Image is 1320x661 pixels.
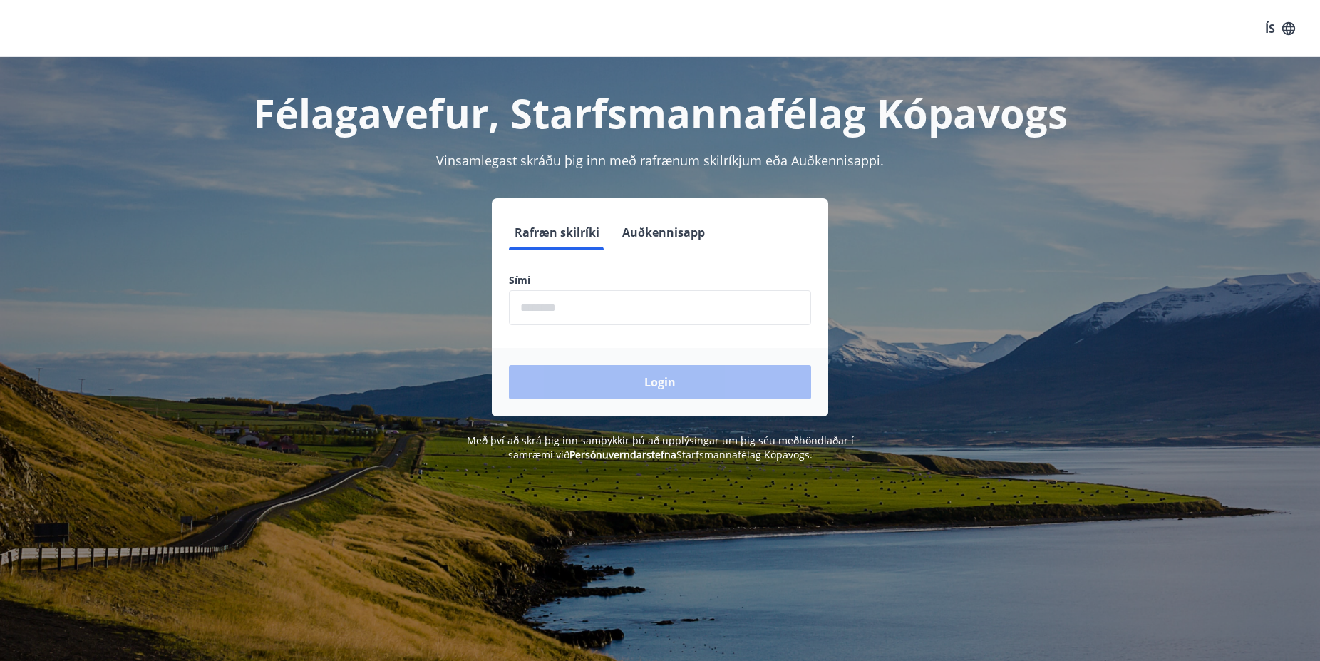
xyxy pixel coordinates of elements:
button: Rafræn skilríki [509,215,605,250]
button: ÍS [1257,16,1303,41]
h1: Félagavefur, Starfsmannafélag Kópavogs [164,86,1156,140]
span: Með því að skrá þig inn samþykkir þú að upplýsingar um þig séu meðhöndlaðar í samræmi við Starfsm... [467,434,854,461]
span: Vinsamlegast skráðu þig inn með rafrænum skilríkjum eða Auðkennisappi. [436,152,884,169]
a: Persónuverndarstefna [569,448,676,461]
button: Auðkennisapp [617,215,711,250]
label: Sími [509,273,811,287]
